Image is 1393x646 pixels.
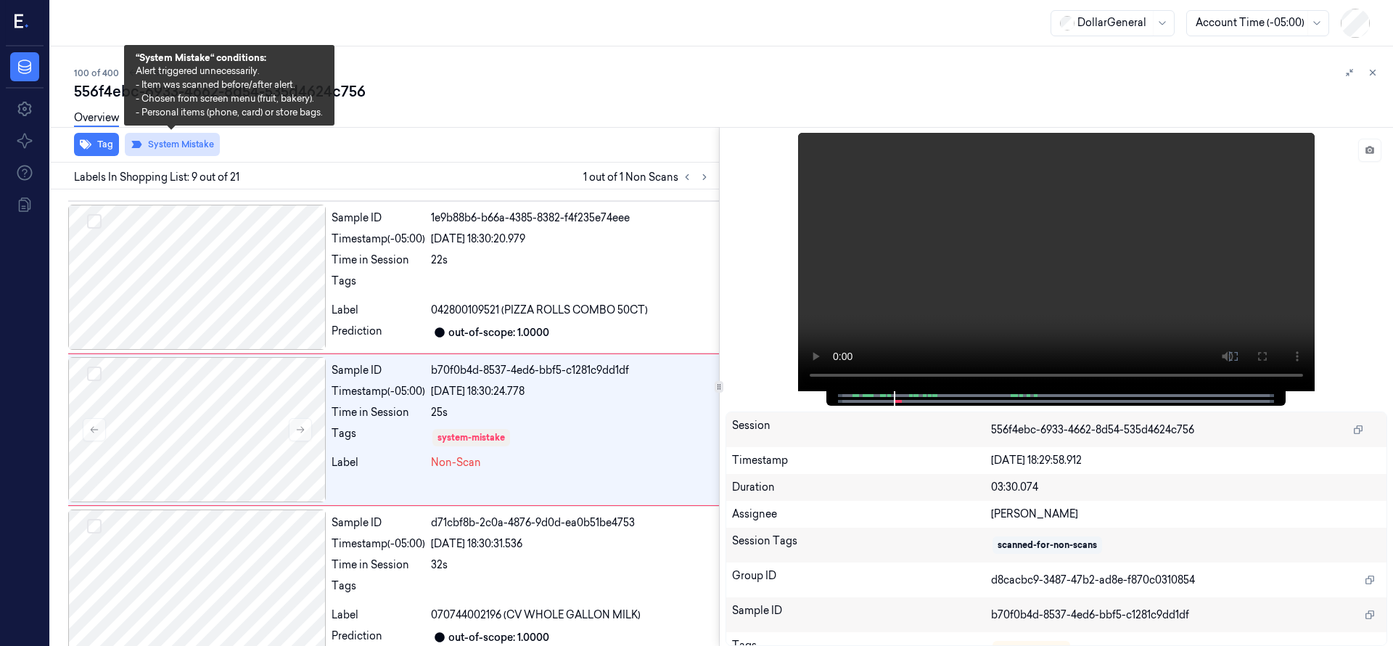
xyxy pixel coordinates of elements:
[332,455,425,470] div: Label
[332,232,425,247] div: Timestamp (-05:00)
[332,405,425,420] div: Time in Session
[431,455,481,470] span: Non-Scan
[332,384,425,399] div: Timestamp (-05:00)
[332,536,425,552] div: Timestamp (-05:00)
[991,507,1381,522] div: [PERSON_NAME]
[74,133,119,156] button: Tag
[732,418,992,441] div: Session
[332,578,425,602] div: Tags
[732,480,992,495] div: Duration
[332,363,425,378] div: Sample ID
[431,405,713,420] div: 25s
[332,629,425,646] div: Prediction
[431,515,713,531] div: d71cbf8b-2c0a-4876-9d0d-ea0b51be4753
[332,515,425,531] div: Sample ID
[732,603,992,626] div: Sample ID
[448,325,549,340] div: out-of-scope: 1.0000
[431,384,713,399] div: [DATE] 18:30:24.778
[583,168,713,186] span: 1 out of 1 Non Scans
[74,110,119,127] a: Overview
[431,253,713,268] div: 22s
[431,608,641,623] span: 070744002196 (CV WHOLE GALLON MILK)
[991,453,1381,468] div: [DATE] 18:29:58.912
[431,363,713,378] div: b70f0b4d-8537-4ed6-bbf5-c1281c9dd1df
[332,274,425,297] div: Tags
[332,253,425,268] div: Time in Session
[431,210,713,226] div: 1e9b88b6-b66a-4385-8382-f4f235e74eee
[448,630,549,645] div: out-of-scope: 1.0000
[87,519,102,533] button: Select row
[87,214,102,229] button: Select row
[87,367,102,381] button: Select row
[74,170,239,185] span: Labels In Shopping List: 9 out of 21
[74,81,1381,102] div: 556f4ebc-6933-4662-8d54-535d4624c756
[991,608,1189,623] span: b70f0b4d-8537-4ed6-bbf5-c1281c9dd1df
[732,507,992,522] div: Assignee
[332,608,425,623] div: Label
[732,533,992,557] div: Session Tags
[332,426,425,449] div: Tags
[732,453,992,468] div: Timestamp
[732,568,992,592] div: Group ID
[431,303,648,318] span: 042800109521 (PIZZA ROLLS COMBO 50CT)
[332,324,425,341] div: Prediction
[74,67,119,79] span: 100 of 400
[332,210,425,226] div: Sample ID
[332,557,425,573] div: Time in Session
[998,539,1097,552] div: scanned-for-non-scans
[991,573,1195,588] span: d8cacbc9-3487-47b2-ad8e-f870c0310854
[991,422,1194,438] span: 556f4ebc-6933-4662-8d54-535d4624c756
[431,557,713,573] div: 32s
[991,480,1381,495] div: 03:30.074
[332,303,425,318] div: Label
[437,431,505,444] div: system-mistake
[431,232,713,247] div: [DATE] 18:30:20.979
[125,133,220,156] button: System Mistake
[431,536,713,552] div: [DATE] 18:30:31.536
